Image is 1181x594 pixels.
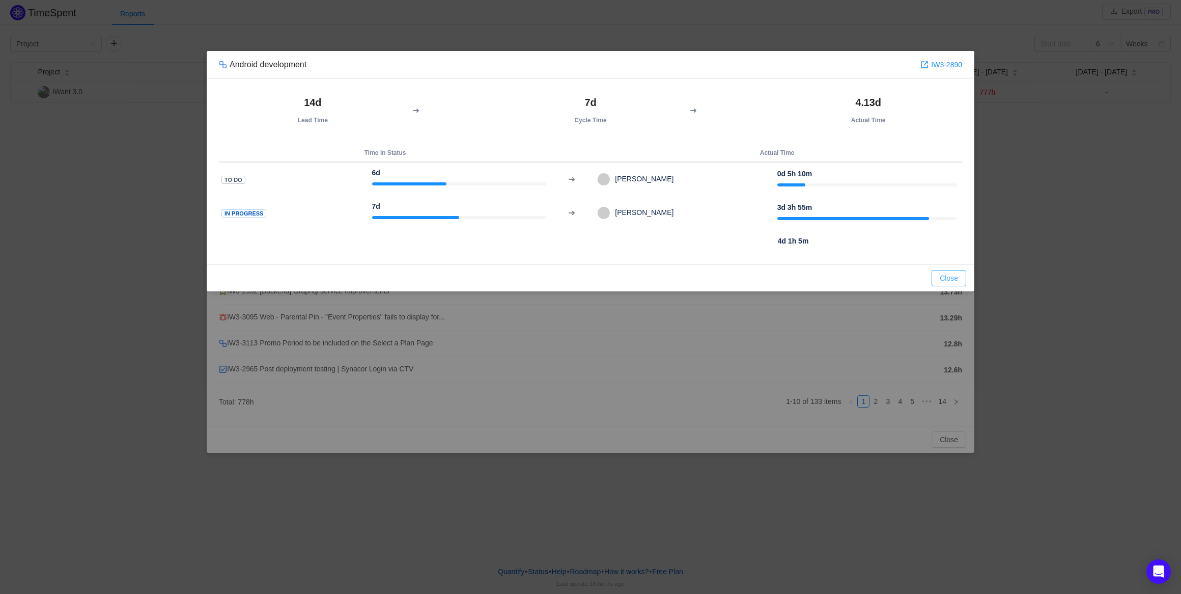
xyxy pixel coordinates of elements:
span: TO DO [221,176,245,184]
div: Open Intercom Messenger [1146,559,1171,584]
strong: 14d [304,97,321,108]
th: Lead Time [219,91,407,129]
th: Time in Status [219,144,551,162]
span: In Progress [221,209,266,218]
span: [PERSON_NAME] [610,208,673,217]
div: Android development [219,59,306,70]
a: IW3-2890 [920,59,962,70]
strong: 7d [372,202,380,210]
th: Cycle Time [497,91,685,129]
th: Actual Time [592,144,962,162]
button: Close [932,270,966,286]
strong: 7d [584,97,596,108]
span: [PERSON_NAME] [610,175,673,183]
strong: 0d 5h 10m [777,170,812,178]
th: Actual Time [774,91,962,129]
strong: 6d [372,169,380,177]
strong: 4d 1h 5m [778,237,809,245]
strong: 3d 3h 55m [777,203,812,211]
strong: 4.13d [855,97,881,108]
img: 10316 [219,61,227,69]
